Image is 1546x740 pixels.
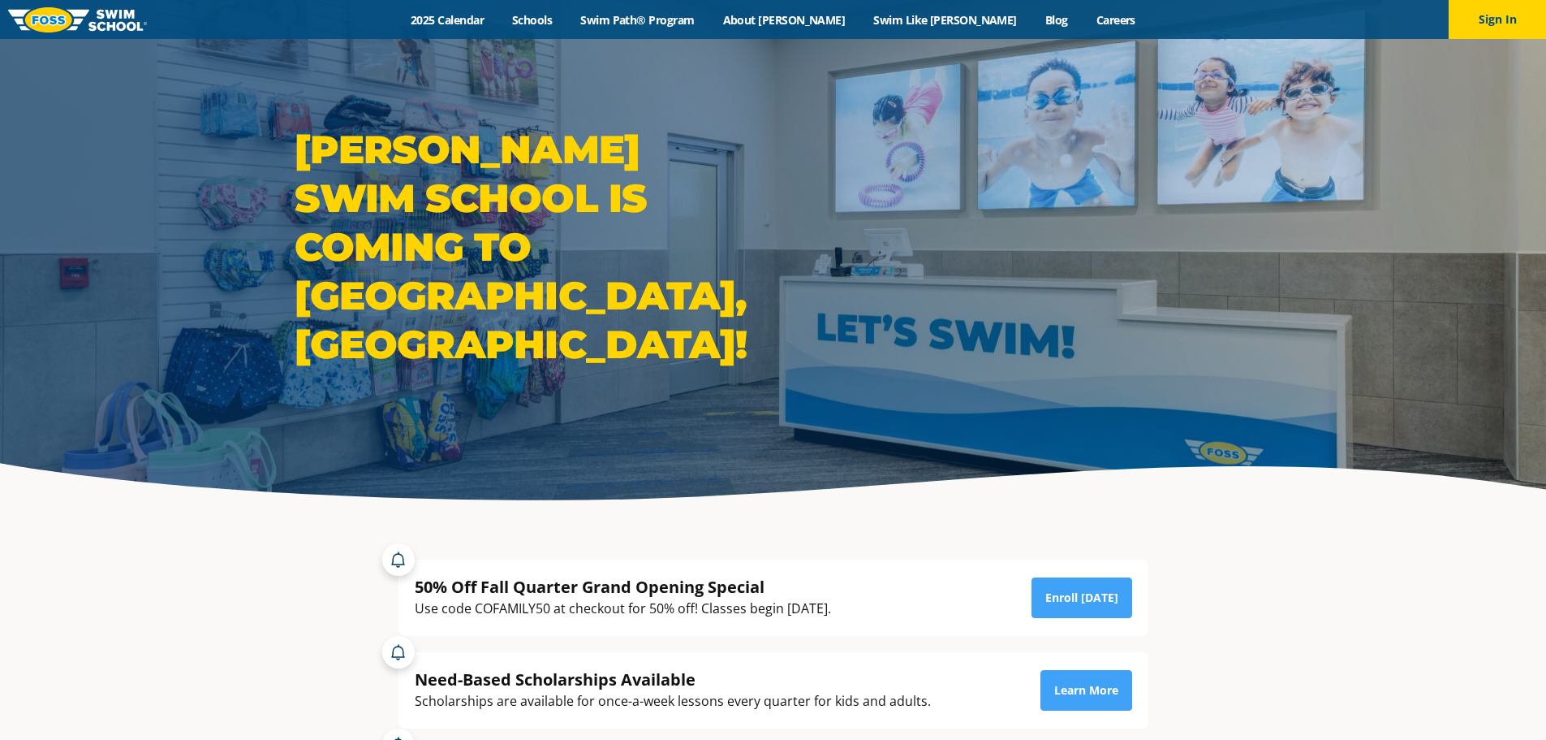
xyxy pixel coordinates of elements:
[708,12,859,28] a: About [PERSON_NAME]
[1031,578,1132,618] a: Enroll [DATE]
[566,12,708,28] a: Swim Path® Program
[295,125,765,369] h1: [PERSON_NAME] Swim School is coming to [GEOGRAPHIC_DATA], [GEOGRAPHIC_DATA]!
[415,576,831,598] div: 50% Off Fall Quarter Grand Opening Special
[498,12,566,28] a: Schools
[1082,12,1149,28] a: Careers
[397,12,498,28] a: 2025 Calendar
[1031,12,1082,28] a: Blog
[859,12,1031,28] a: Swim Like [PERSON_NAME]
[415,669,931,690] div: Need-Based Scholarships Available
[415,598,831,620] div: Use code COFAMILY50 at checkout for 50% off! Classes begin [DATE].
[8,7,147,32] img: FOSS Swim School Logo
[415,690,931,712] div: Scholarships are available for once-a-week lessons every quarter for kids and adults.
[1040,670,1132,711] a: Learn More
